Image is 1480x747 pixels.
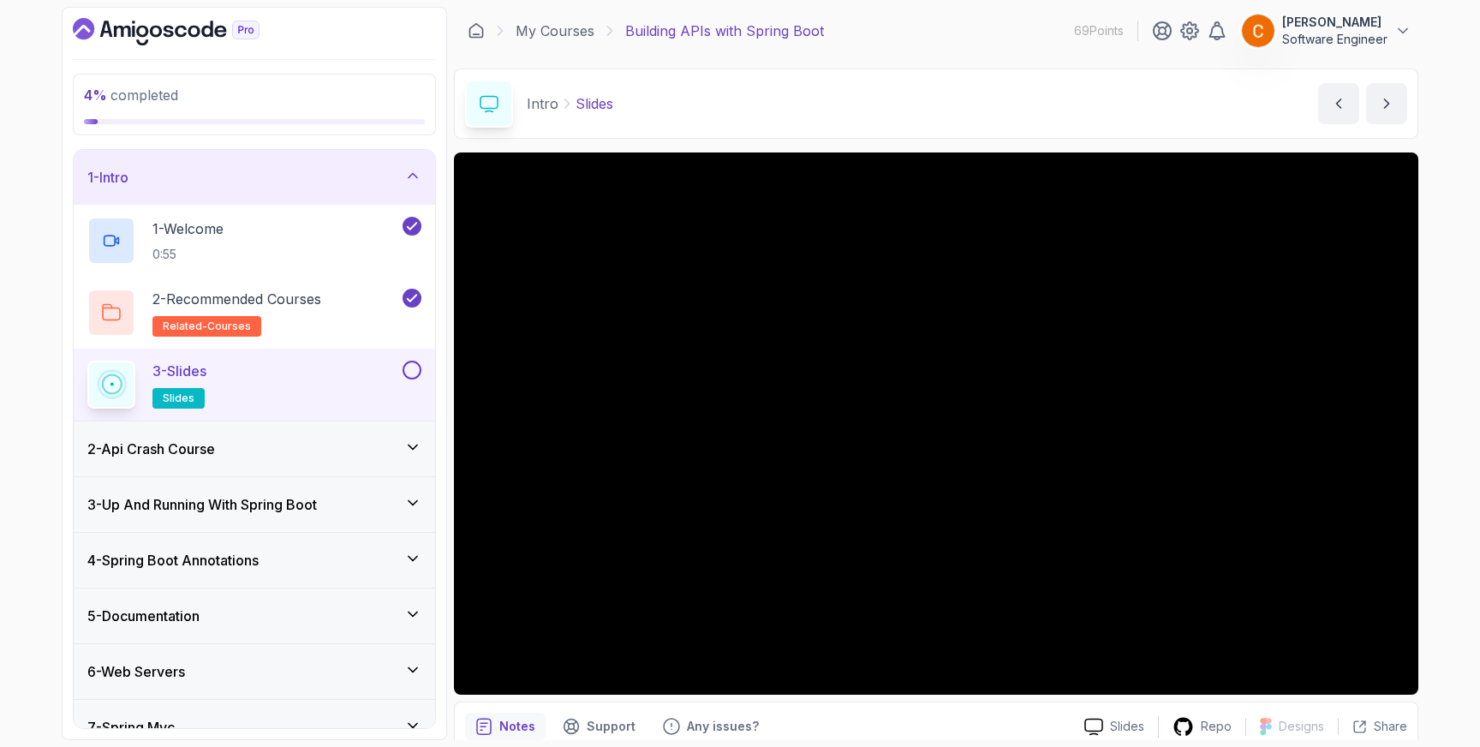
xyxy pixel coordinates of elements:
span: related-courses [163,320,251,333]
p: Repo [1201,718,1232,735]
button: 3-Up And Running With Spring Boot [74,477,435,532]
button: notes button [465,713,546,740]
p: Intro [527,93,558,114]
button: next content [1366,83,1407,124]
a: Dashboard [73,18,299,45]
p: 2 - Recommended Courses [152,289,321,309]
a: My Courses [516,21,594,41]
h3: 2 - Api Crash Course [87,439,215,459]
a: Repo [1159,716,1245,738]
a: Dashboard [468,22,485,39]
h3: 7 - Spring Mvc [87,717,175,738]
iframe: chat widget [1374,640,1480,721]
p: Slides [576,93,613,114]
p: Share [1374,718,1407,735]
button: 6-Web Servers [74,644,435,699]
button: 5-Documentation [74,589,435,643]
img: user profile image [1242,15,1274,47]
button: 2-Api Crash Course [74,421,435,476]
p: 69 Points [1074,22,1124,39]
button: 1-Intro [74,150,435,205]
p: Notes [499,718,535,735]
a: Slides [1071,718,1158,736]
p: Slides [1110,718,1144,735]
p: Building APIs with Spring Boot [625,21,824,41]
button: 3-Slidesslides [87,361,421,409]
button: Support button [552,713,646,740]
button: previous content [1318,83,1359,124]
h3: 1 - Intro [87,167,128,188]
button: 4-Spring Boot Annotations [74,533,435,588]
span: 4 % [84,87,107,104]
h3: 5 - Documentation [87,606,200,626]
button: Feedback button [653,713,769,740]
button: Share [1338,718,1407,735]
h3: 3 - Up And Running With Spring Boot [87,494,317,515]
p: Support [587,718,636,735]
h3: 6 - Web Servers [87,661,185,682]
p: Designs [1279,718,1324,735]
button: 1-Welcome0:55 [87,217,421,265]
button: 2-Recommended Coursesrelated-courses [87,289,421,337]
p: 1 - Welcome [152,218,224,239]
span: slides [163,391,194,405]
p: Any issues? [687,718,759,735]
p: 3 - Slides [152,361,206,381]
button: user profile image[PERSON_NAME]Software Engineer [1241,14,1411,48]
span: completed [84,87,178,104]
h3: 4 - Spring Boot Annotations [87,550,259,571]
p: [PERSON_NAME] [1282,14,1387,31]
p: Software Engineer [1282,31,1387,48]
p: 0:55 [152,246,224,263]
